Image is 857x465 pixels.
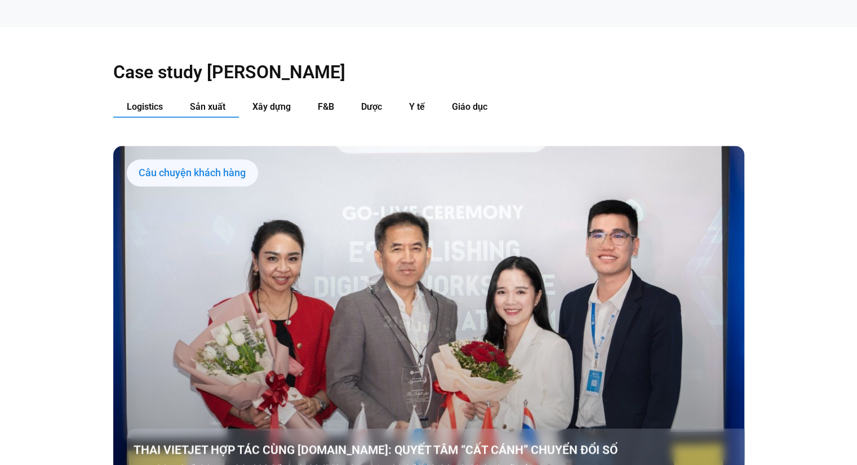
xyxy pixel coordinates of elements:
span: Giáo dục [452,101,487,112]
span: F&B [318,101,334,112]
span: Dược [361,101,382,112]
span: Xây dựng [252,101,291,112]
span: Logistics [127,101,163,112]
a: THAI VIETJET HỢP TÁC CÙNG [DOMAIN_NAME]: QUYẾT TÂM “CẤT CÁNH” CHUYỂN ĐỔI SỐ [134,442,751,458]
h2: Case study [PERSON_NAME] [113,61,744,83]
span: Y tế [409,101,425,112]
span: Sản xuất [190,101,225,112]
div: Câu chuyện khách hàng [127,159,258,186]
